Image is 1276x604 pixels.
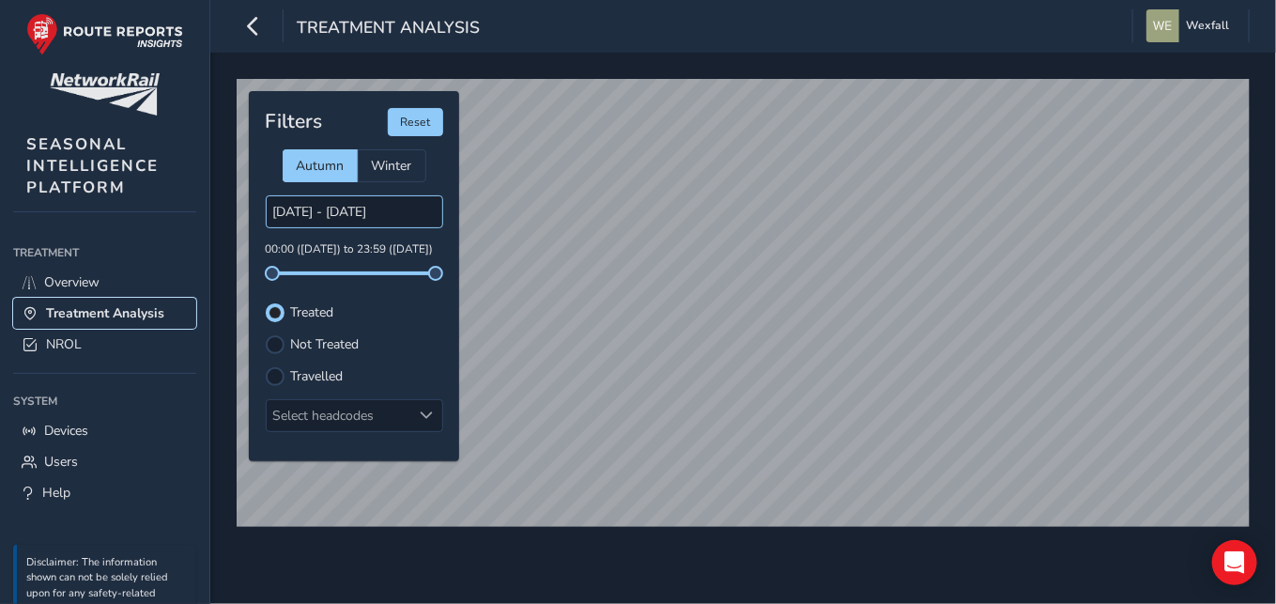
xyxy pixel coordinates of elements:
a: NROL [13,329,196,360]
span: Treatment Analysis [46,304,164,322]
label: Travelled [291,370,344,383]
h4: Filters [266,110,323,133]
span: Winter [372,157,412,175]
a: Overview [13,267,196,298]
div: Select headcodes [267,400,411,431]
div: Treatment [13,239,196,267]
img: customer logo [50,73,160,116]
a: Help [13,477,196,508]
button: Reset [388,108,443,136]
span: NROL [46,335,82,353]
label: Not Treated [291,338,360,351]
canvas: Map [237,79,1250,527]
div: Winter [358,149,426,182]
span: Wexfall [1186,9,1229,42]
button: Wexfall [1146,9,1236,42]
a: Users [13,446,196,477]
a: Treatment Analysis [13,298,196,329]
img: rr logo [26,13,183,55]
div: Open Intercom Messenger [1212,540,1257,585]
span: Treatment Analysis [297,16,480,42]
img: diamond-layout [1146,9,1179,42]
span: Overview [44,273,100,291]
p: 00:00 ([DATE]) to 23:59 ([DATE]) [266,241,443,258]
div: Autumn [283,149,358,182]
span: Help [42,484,70,502]
a: Devices [13,415,196,446]
span: SEASONAL INTELLIGENCE PLATFORM [26,133,159,198]
label: Treated [291,306,334,319]
span: Users [44,453,78,471]
span: Devices [44,422,88,440]
span: Autumn [297,157,345,175]
div: System [13,387,196,415]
